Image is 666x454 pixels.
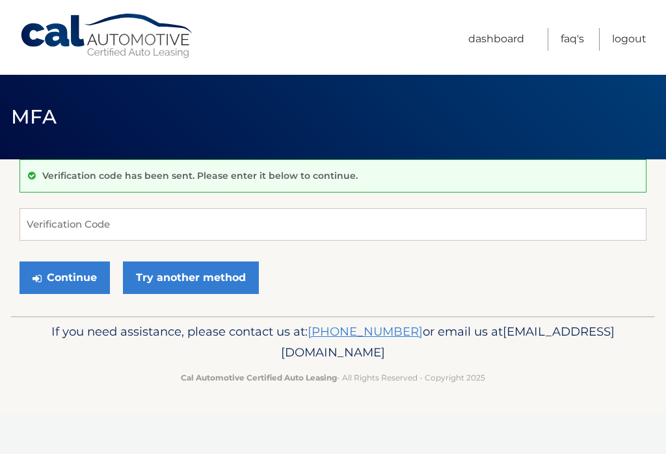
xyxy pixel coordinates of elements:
a: Logout [612,28,646,51]
p: Verification code has been sent. Please enter it below to continue. [42,170,358,181]
p: - All Rights Reserved - Copyright 2025 [31,371,635,384]
input: Verification Code [20,208,646,241]
a: Cal Automotive [20,13,195,59]
button: Continue [20,261,110,294]
a: Try another method [123,261,259,294]
a: Dashboard [468,28,524,51]
p: If you need assistance, please contact us at: or email us at [31,321,635,363]
span: [EMAIL_ADDRESS][DOMAIN_NAME] [281,324,615,360]
span: MFA [11,105,57,129]
strong: Cal Automotive Certified Auto Leasing [181,373,337,382]
a: FAQ's [561,28,584,51]
a: [PHONE_NUMBER] [308,324,423,339]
